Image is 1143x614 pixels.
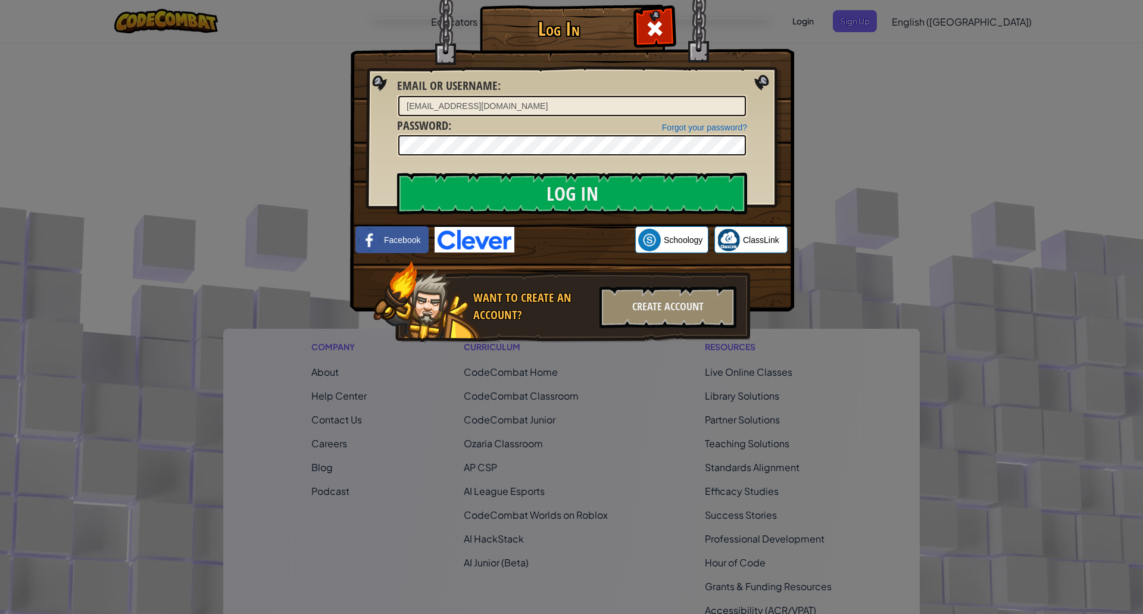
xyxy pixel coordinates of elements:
[717,229,740,251] img: classlink-logo-small.png
[514,227,635,253] iframe: Sign in with Google Button
[473,289,592,323] div: Want to create an account?
[662,123,747,132] a: Forgot your password?
[483,18,635,39] h1: Log In
[638,229,661,251] img: schoology.png
[397,77,501,95] label: :
[664,234,702,246] span: Schoology
[435,227,514,253] img: clever-logo-blue.png
[358,229,381,251] img: facebook_small.png
[397,77,498,93] span: Email or Username
[599,286,736,328] div: Create Account
[743,234,779,246] span: ClassLink
[384,234,420,246] span: Facebook
[397,117,448,133] span: Password
[397,173,747,214] input: Log In
[397,117,451,135] label: :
